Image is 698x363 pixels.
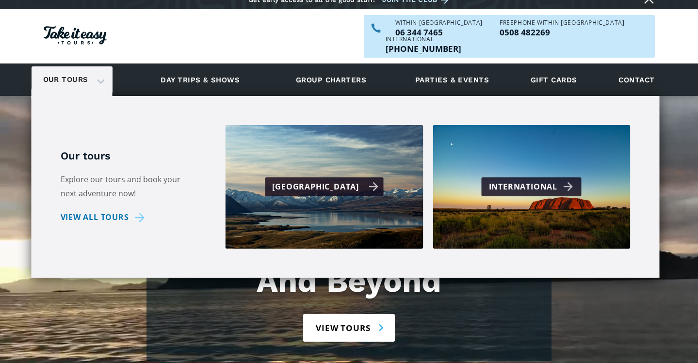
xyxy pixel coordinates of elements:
a: Homepage [44,21,107,52]
a: View all tours [61,210,148,224]
a: Gift cards [526,66,582,93]
p: 06 344 7465 [395,28,483,36]
p: 0508 482269 [500,28,624,36]
p: [PHONE_NUMBER] [386,45,461,53]
a: Our tours [36,68,96,91]
nav: Our tours [32,96,660,278]
div: International [386,36,461,42]
a: Group charters [284,66,378,93]
p: Explore our tours and book your next adventure now! [61,173,196,201]
div: WITHIN [GEOGRAPHIC_DATA] [395,20,483,26]
a: View tours [303,314,395,342]
a: Parties & events [410,66,494,93]
a: Contact [614,66,659,93]
a: International [433,125,631,249]
a: [GEOGRAPHIC_DATA] [226,125,423,249]
a: Call us outside of NZ on +6463447465 [386,45,461,53]
h5: Our tours [61,149,196,163]
div: Freephone WITHIN [GEOGRAPHIC_DATA] [500,20,624,26]
a: Call us freephone within NZ on 0508482269 [500,28,624,36]
img: Take it easy Tours logo [44,26,107,45]
div: International [489,180,577,194]
div: Our tours [32,66,113,93]
a: Day trips & shows [148,66,252,93]
div: [GEOGRAPHIC_DATA] [272,180,378,194]
a: Call us within NZ on 063447465 [395,28,483,36]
